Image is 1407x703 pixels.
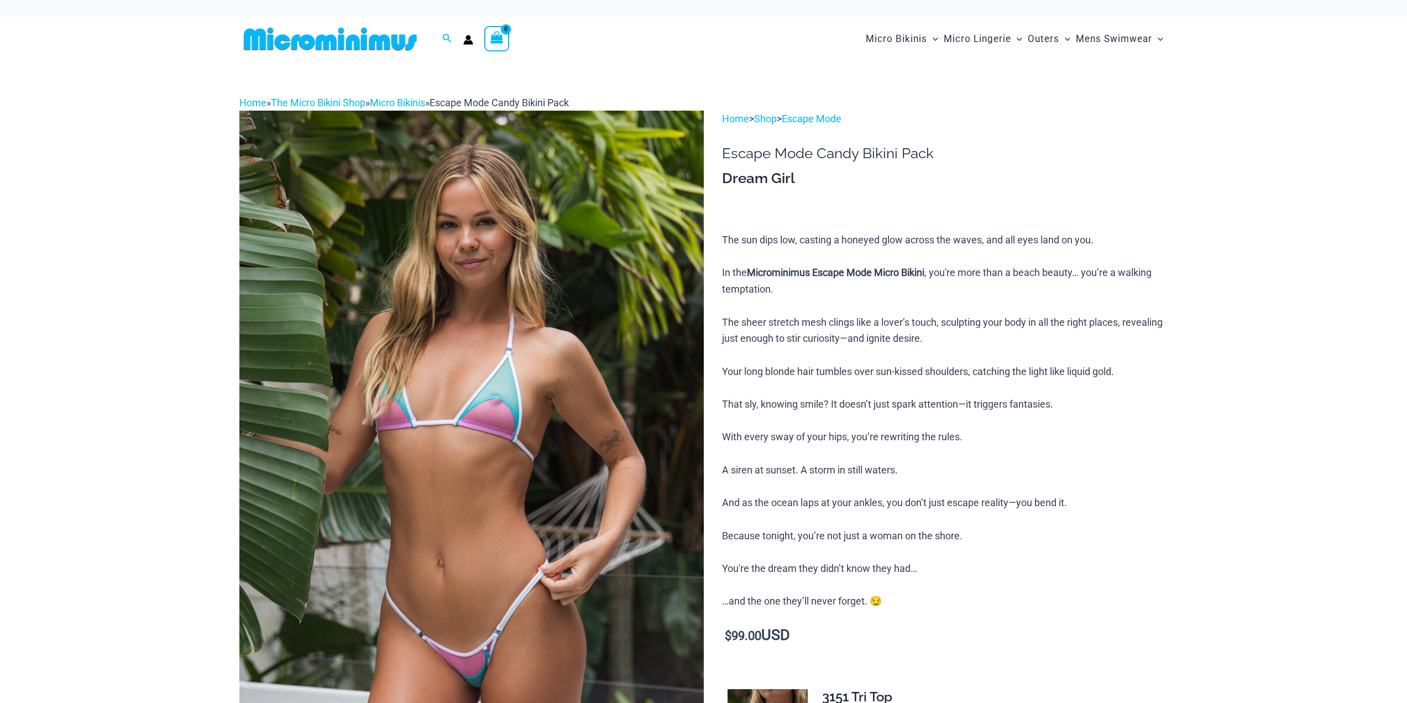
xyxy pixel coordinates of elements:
a: Account icon link [463,35,473,45]
h1: Escape Mode Candy Bikini Pack [722,145,1168,162]
img: MM SHOP LOGO FLAT [239,27,421,51]
bdi: 99.00 [725,629,761,643]
h3: Dream Girl [722,169,1168,188]
span: Menu Toggle [927,25,938,53]
a: Mens SwimwearMenu ToggleMenu Toggle [1073,22,1166,56]
a: Micro LingerieMenu ToggleMenu Toggle [941,22,1025,56]
span: Micro Bikinis [866,25,927,53]
b: Microminimus Escape Mode Micro Bikini [747,267,924,278]
span: Escape Mode Candy Bikini Pack [430,97,569,108]
a: Micro BikinisMenu ToggleMenu Toggle [863,22,941,56]
a: The Micro Bikini Shop [271,97,365,108]
a: Shop [754,113,777,124]
a: Search icon link [442,32,452,46]
p: > > [722,111,1168,127]
a: Escape Mode [782,113,841,124]
p: The sun dips low, casting a honeyed glow across the waves, and all eyes land on you. In the , you... [722,232,1168,610]
span: Menu Toggle [1152,25,1163,53]
span: Outers [1028,25,1059,53]
a: Home [722,113,749,124]
span: Menu Toggle [1059,25,1070,53]
a: OutersMenu ToggleMenu Toggle [1025,22,1073,56]
span: » » » [239,97,569,108]
a: Home [239,97,266,108]
a: View Shopping Cart, empty [484,26,510,51]
span: Micro Lingerie [944,25,1011,53]
p: USD [722,627,1168,644]
span: Mens Swimwear [1076,25,1152,53]
span: Menu Toggle [1011,25,1022,53]
nav: Site Navigation [861,20,1168,58]
span: $ [725,629,731,643]
a: Micro Bikinis [370,97,425,108]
